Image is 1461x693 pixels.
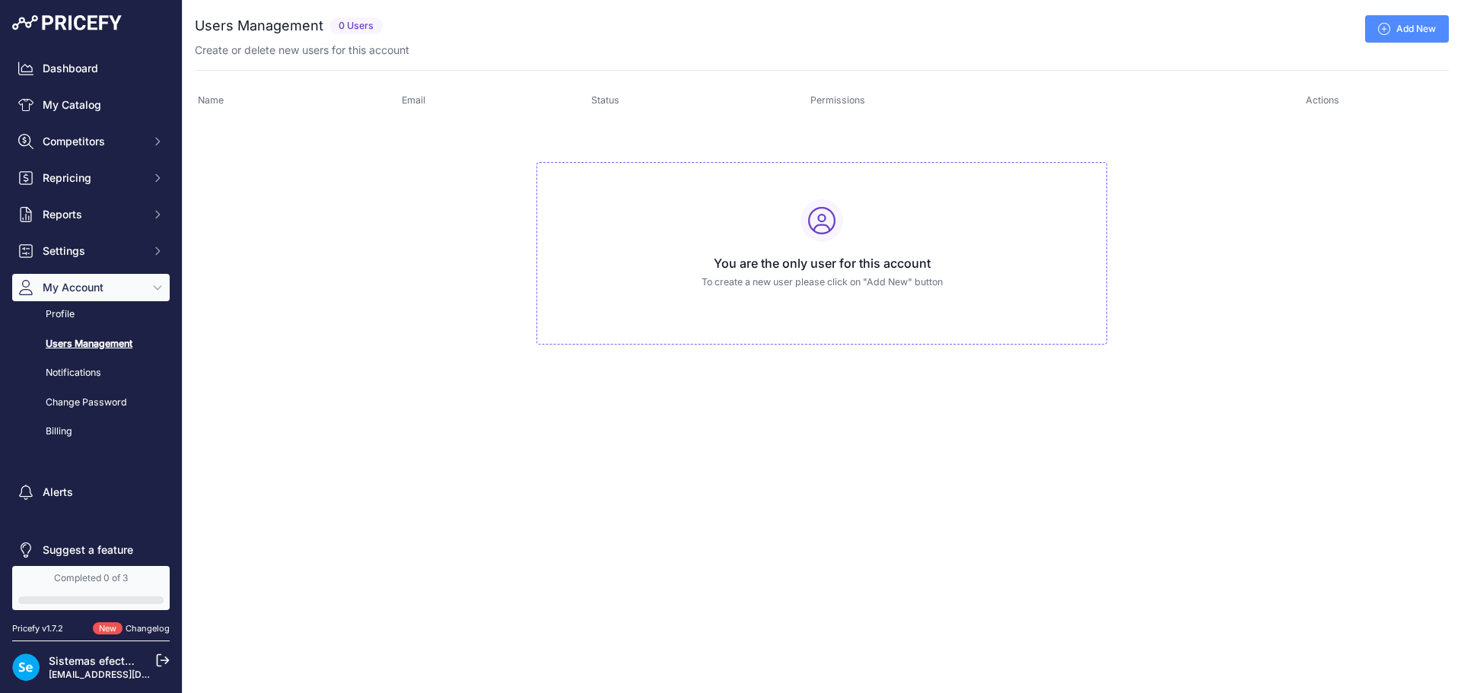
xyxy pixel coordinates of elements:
button: Reports [12,201,170,228]
h3: You are the only user for this account [549,254,1094,272]
span: 0 Users [329,17,383,35]
button: My Account [12,274,170,301]
a: Dashboard [12,55,170,82]
span: Permissions [810,94,865,106]
span: Name [198,94,224,106]
a: My Catalog [12,91,170,119]
button: Settings [12,237,170,265]
h2: Users Management [195,15,323,37]
a: Billing [12,418,170,445]
span: My Account [43,280,142,295]
span: Actions [1306,94,1339,106]
a: Notifications [12,360,170,386]
a: Profile [12,301,170,328]
a: Sistemas efectoLED [49,654,151,667]
span: New [93,622,123,635]
img: Pricefy Logo [12,15,122,30]
span: Status [591,94,619,106]
span: Settings [43,243,142,259]
button: Competitors [12,128,170,155]
a: Changelog [126,623,170,634]
div: Completed 0 of 3 [18,572,164,584]
a: [EMAIL_ADDRESS][DOMAIN_NAME] [49,669,208,680]
p: To create a new user please click on "Add New" button [549,275,1094,290]
p: Create or delete new users for this account [195,43,409,58]
span: Repricing [43,170,142,186]
a: Completed 0 of 3 [12,566,170,610]
a: Alerts [12,478,170,506]
a: Users Management [12,331,170,358]
span: Email [402,94,425,106]
span: Reports [43,207,142,222]
a: Change Password [12,389,170,416]
nav: Sidebar [12,55,170,564]
a: Add New [1365,15,1449,43]
a: Suggest a feature [12,536,170,564]
button: Repricing [12,164,170,192]
span: Competitors [43,134,142,149]
div: Pricefy v1.7.2 [12,622,63,635]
